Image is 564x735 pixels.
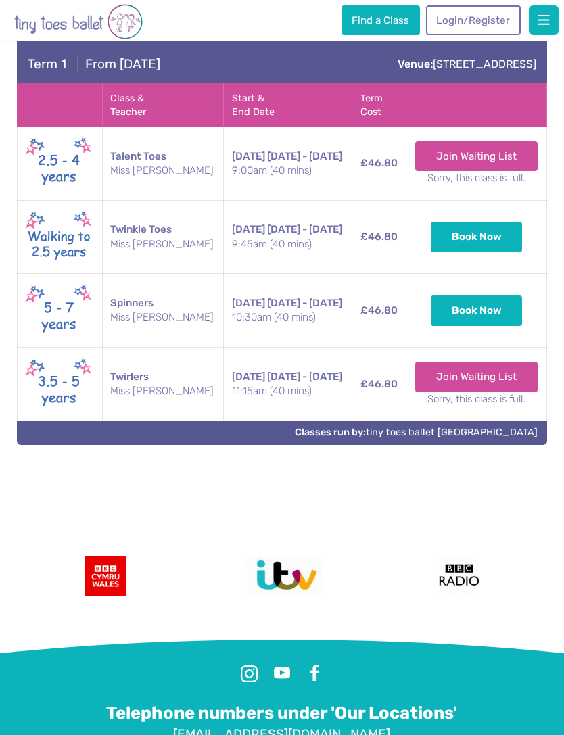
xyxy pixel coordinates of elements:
span: [DATE] [232,371,265,383]
small: 10:30am (40 mins) [232,310,344,325]
span: [DATE] [232,297,265,309]
img: Walking to Twinkle New (May 2025) [25,208,93,266]
a: Join Waiting List [415,362,538,392]
span: Term 1 [28,56,66,72]
span: | [70,56,85,72]
a: Login/Register [426,5,521,35]
h4: From [DATE] [28,56,160,72]
a: Telephone numbers under 'Our Locations' [106,703,457,724]
span: [DATE] - [DATE] [267,150,342,162]
img: Spinners New (May 2025) [25,282,93,339]
a: Venue:[STREET_ADDRESS] [398,57,536,70]
span: [DATE] - [DATE] [267,371,342,383]
small: 9:00am (40 mins) [232,164,344,178]
img: tiny toes ballet [14,3,143,41]
td: £46.80 [352,274,406,348]
th: Start & End Date [224,83,352,126]
button: Book Now [431,222,523,252]
a: Find a Class [342,5,420,35]
a: Youtube [270,661,294,686]
button: Book Now [431,295,523,325]
small: Miss [PERSON_NAME] [110,237,216,252]
span: [DATE] - [DATE] [267,297,342,309]
td: Talent Toes [102,126,224,200]
small: Miss [PERSON_NAME] [110,310,216,325]
small: Sorry, this class is full. [415,392,539,406]
a: Join Waiting List [415,141,538,171]
small: 9:45am (40 mins) [232,237,344,252]
strong: Venue: [398,57,433,70]
td: Spinners [102,274,224,348]
td: £46.80 [352,348,406,421]
span: [DATE] [232,150,265,162]
a: Classes run by:tiny toes ballet [GEOGRAPHIC_DATA] [295,427,538,438]
a: Facebook [302,661,327,686]
strong: Classes run by: [295,427,366,438]
td: £46.80 [352,200,406,274]
img: Twirlers New (May 2025) [25,356,93,413]
img: Talent toes New (May 2025) [25,135,93,192]
td: Twirlers [102,348,224,421]
small: Sorry, this class is full. [415,171,539,185]
small: 11:15am (40 mins) [232,384,344,398]
td: £46.80 [352,126,406,200]
a: Instagram [237,661,262,686]
th: Term Cost [352,83,406,126]
td: Twinkle Toes [102,200,224,274]
small: Miss [PERSON_NAME] [110,164,216,178]
th: Class & Teacher [102,83,224,126]
small: Miss [PERSON_NAME] [110,384,216,398]
span: [DATE] [232,223,265,235]
span: [DATE] - [DATE] [267,223,342,235]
